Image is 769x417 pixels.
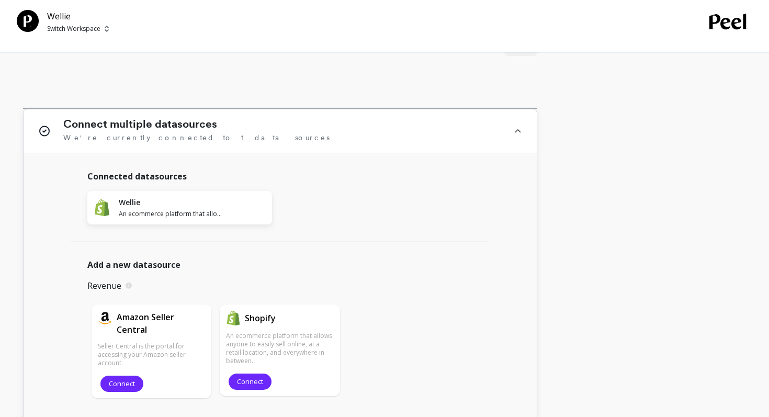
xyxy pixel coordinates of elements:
[119,197,223,208] h1: Wellie
[63,132,330,143] span: We're currently connected to 1 data sources
[17,10,39,32] img: Team Profile
[117,311,205,336] h1: Amazon Seller Central
[98,342,205,367] p: Seller Central is the portal for accessing your Amazon seller account.
[105,25,109,33] img: picker
[119,210,223,218] span: An ecommerce platform that allows anyone to easily sell online, at a retail location, and everywh...
[109,379,135,389] span: Connect
[98,311,112,325] img: api.amazon.svg
[245,312,276,324] h1: Shopify
[226,311,241,325] img: api.shopify.svg
[237,377,263,387] span: Connect
[87,170,187,183] span: Connected datasources
[47,25,100,33] p: Switch Workspace
[47,10,109,22] p: Wellie
[87,258,180,271] span: Add a new datasource
[229,374,272,390] button: Connect
[87,279,121,292] p: Revenue
[100,376,143,392] button: Connect
[226,332,333,365] p: An ecommerce platform that allows anyone to easily sell online, at a retail location, and everywh...
[94,199,110,216] img: api.shopify.svg
[63,118,217,130] h1: Connect multiple datasources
